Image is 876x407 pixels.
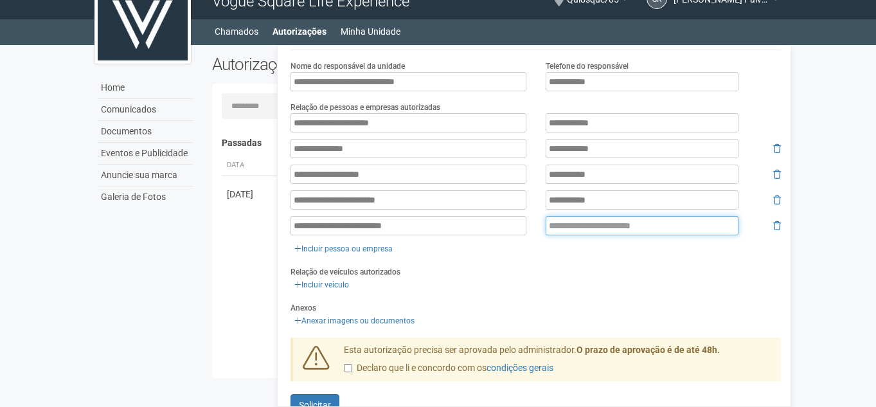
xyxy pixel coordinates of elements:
[291,278,353,292] a: Incluir veículo
[98,77,193,99] a: Home
[98,99,193,121] a: Comunicados
[344,364,352,372] input: Declaro que li e concordo com oscondições gerais
[773,221,781,230] i: Remover
[334,344,782,381] div: Esta autorização precisa ser aprovada pelo administrador.
[487,363,553,373] a: condições gerais
[212,55,487,74] h2: Autorizações
[273,23,326,41] a: Autorizações
[98,121,193,143] a: Documentos
[344,362,553,375] label: Declaro que li e concordo com os
[222,155,280,176] th: Data
[291,60,405,72] label: Nome do responsável da unidade
[341,23,400,41] a: Minha Unidade
[222,138,773,148] h4: Passadas
[291,302,316,314] label: Anexos
[773,195,781,204] i: Remover
[291,102,440,113] label: Relação de pessoas e empresas autorizadas
[215,23,258,41] a: Chamados
[98,186,193,208] a: Galeria de Fotos
[773,144,781,153] i: Remover
[227,188,274,201] div: [DATE]
[773,170,781,179] i: Remover
[98,143,193,165] a: Eventos e Publicidade
[291,314,418,328] a: Anexar imagens ou documentos
[98,165,193,186] a: Anuncie sua marca
[291,266,400,278] label: Relação de veículos autorizados
[577,345,720,355] strong: O prazo de aprovação é de até 48h.
[291,242,397,256] a: Incluir pessoa ou empresa
[546,60,629,72] label: Telefone do responsável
